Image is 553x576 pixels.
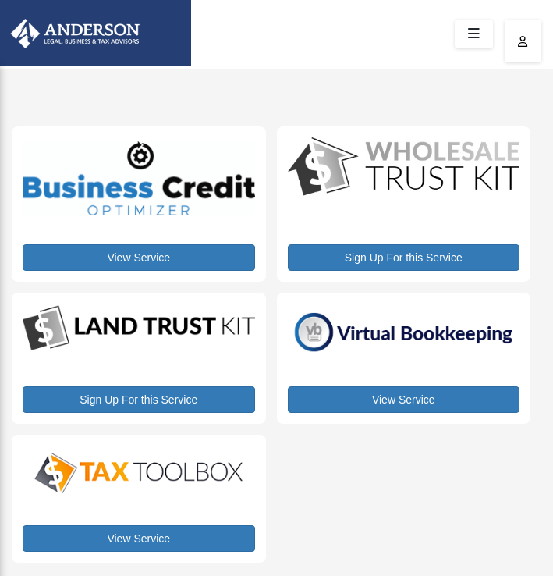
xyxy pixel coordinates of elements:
[23,525,255,552] a: View Service
[23,304,255,354] img: LandTrust_lgo-1.jpg
[288,244,520,271] a: Sign Up For this Service
[23,386,255,413] a: Sign Up For this Service
[23,244,255,271] a: View Service
[288,386,520,413] a: View Service
[288,137,520,199] img: WS-Trust-Kit-lgo-1.jpg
